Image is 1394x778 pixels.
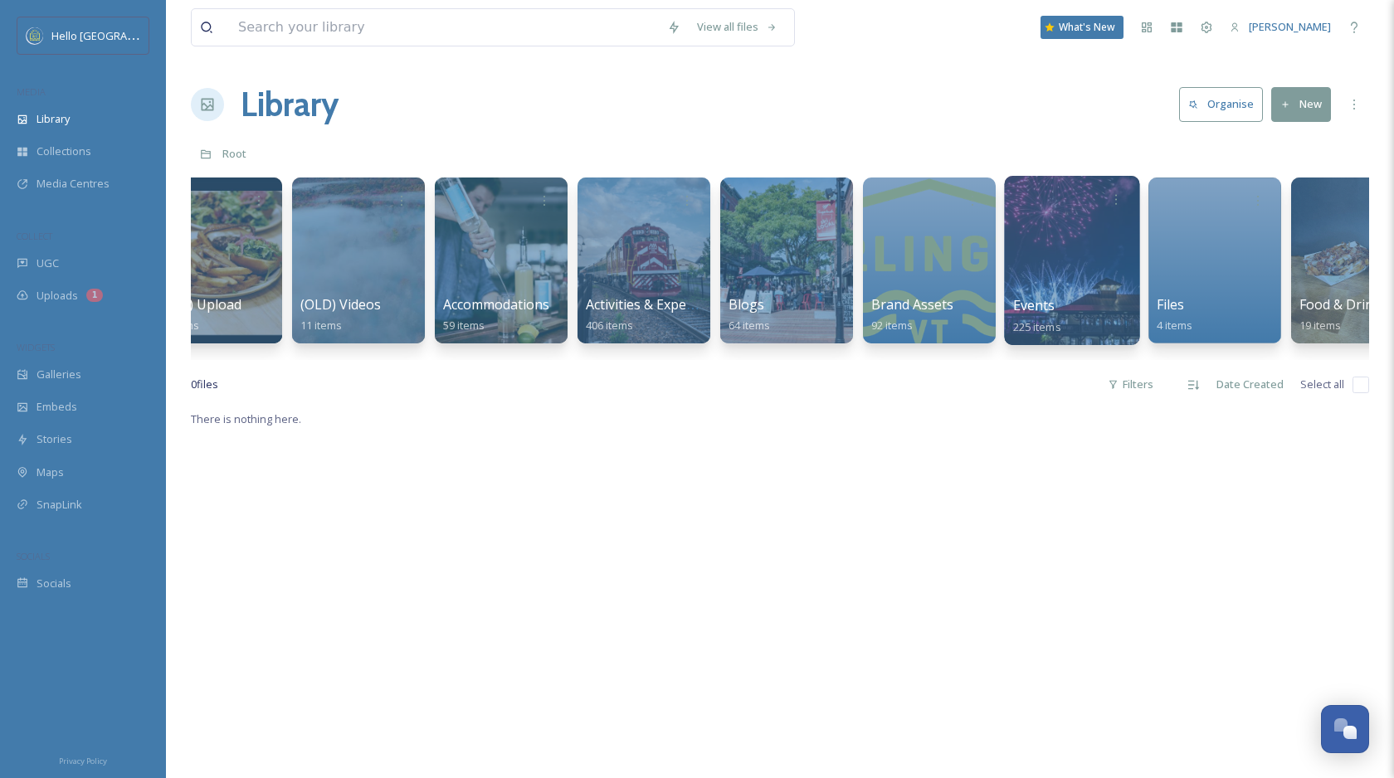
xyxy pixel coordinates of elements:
[37,576,71,591] span: Socials
[1299,295,1381,314] span: Food & Drink
[300,318,342,333] span: 11 items
[158,295,241,314] span: (OLD) Upload
[37,255,59,271] span: UGC
[443,295,549,314] span: Accommodations
[1299,318,1341,333] span: 19 items
[1179,87,1271,121] a: Organise
[222,143,246,163] a: Root
[86,289,103,302] div: 1
[37,288,78,304] span: Uploads
[37,176,110,192] span: Media Centres
[586,297,731,333] a: Activities & Experiences406 items
[1157,297,1192,333] a: Files4 items
[158,297,241,333] a: (OLD) Upload16 items
[1013,298,1061,334] a: Events225 items
[51,27,185,43] span: Hello [GEOGRAPHIC_DATA]
[37,111,70,127] span: Library
[1249,19,1331,34] span: [PERSON_NAME]
[443,318,485,333] span: 59 items
[871,318,913,333] span: 92 items
[37,464,64,480] span: Maps
[37,367,81,382] span: Galleries
[871,295,953,314] span: Brand Assets
[17,230,52,242] span: COLLECT
[59,750,107,770] a: Privacy Policy
[27,27,43,44] img: images.png
[729,295,764,314] span: Blogs
[17,341,55,353] span: WIDGETS
[1179,87,1263,121] button: Organise
[1013,318,1061,333] span: 225 items
[1157,295,1184,314] span: Files
[241,80,339,129] a: Library
[300,297,381,333] a: (OLD) Videos11 items
[1013,296,1055,314] span: Events
[1099,368,1162,401] div: Filters
[37,497,82,513] span: SnapLink
[1271,87,1331,121] button: New
[191,377,218,392] span: 0 file s
[1041,16,1123,39] a: What's New
[17,85,46,98] span: MEDIA
[230,9,659,46] input: Search your library
[689,11,786,43] a: View all files
[871,297,953,333] a: Brand Assets92 items
[222,146,246,161] span: Root
[1157,318,1192,333] span: 4 items
[37,399,77,415] span: Embeds
[37,431,72,447] span: Stories
[191,411,301,426] span: There is nothing here.
[586,295,731,314] span: Activities & Experiences
[729,318,770,333] span: 64 items
[1221,11,1339,43] a: [PERSON_NAME]
[17,550,50,562] span: SOCIALS
[37,143,91,159] span: Collections
[1321,705,1369,753] button: Open Chat
[1300,377,1344,392] span: Select all
[729,297,770,333] a: Blogs64 items
[59,756,107,766] span: Privacy Policy
[1299,297,1381,333] a: Food & Drink19 items
[586,318,633,333] span: 406 items
[1208,368,1292,401] div: Date Created
[443,297,549,333] a: Accommodations59 items
[300,295,381,314] span: (OLD) Videos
